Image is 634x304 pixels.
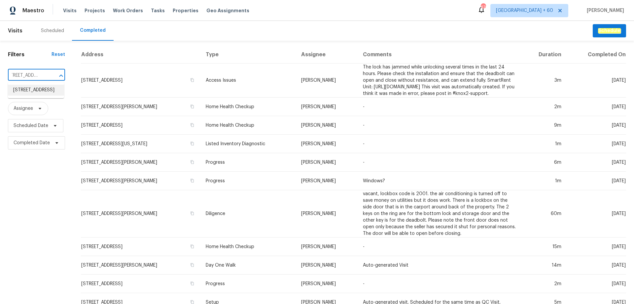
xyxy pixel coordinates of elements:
td: [DATE] [567,135,626,153]
td: [PERSON_NAME] [296,98,358,116]
td: 14m [521,256,567,275]
td: [DATE] [567,116,626,135]
td: [STREET_ADDRESS] [81,64,200,98]
td: 3m [521,64,567,98]
span: Properties [173,7,198,14]
td: Diligence [200,190,296,238]
span: Scheduled Date [14,122,48,129]
h1: Filters [8,51,52,58]
span: [GEOGRAPHIC_DATA] + 60 [496,7,553,14]
td: Listed Inventory Diagnostic [200,135,296,153]
td: [PERSON_NAME] [296,116,358,135]
th: Completed On [567,46,626,64]
td: [DATE] [567,275,626,293]
td: [STREET_ADDRESS][PERSON_NAME] [81,256,200,275]
td: [PERSON_NAME] [296,190,358,238]
button: Copy Address [189,210,195,216]
td: 2m [521,98,567,116]
span: Assignee [14,105,33,112]
td: Progress [200,153,296,172]
td: 9m [521,116,567,135]
td: [DATE] [567,256,626,275]
td: [PERSON_NAME] [296,135,358,153]
td: [PERSON_NAME] [296,172,358,190]
td: Progress [200,172,296,190]
td: [PERSON_NAME] [296,64,358,98]
td: [PERSON_NAME] [296,153,358,172]
td: 6m [521,153,567,172]
button: Copy Address [189,178,195,184]
th: Address [81,46,200,64]
td: - [358,135,521,153]
td: [DATE] [567,238,626,256]
td: Progress [200,275,296,293]
button: Schedule [593,24,626,38]
div: 676 [481,4,485,11]
th: Assignee [296,46,358,64]
span: Visits [8,23,22,38]
div: Completed [80,27,106,34]
span: Projects [85,7,105,14]
td: [PERSON_NAME] [296,256,358,275]
span: Visits [63,7,77,14]
td: [DATE] [567,190,626,238]
button: Copy Address [189,141,195,147]
em: Schedule [598,28,621,33]
button: Copy Address [189,104,195,109]
span: Maestro [22,7,44,14]
td: [STREET_ADDRESS][PERSON_NAME] [81,190,200,238]
td: Windows? [358,172,521,190]
td: Home Health Checkup [200,116,296,135]
button: Copy Address [189,262,195,268]
td: - [358,153,521,172]
button: Copy Address [189,122,195,128]
th: Type [200,46,296,64]
span: Work Orders [113,7,143,14]
span: Geo Assignments [206,7,249,14]
td: [PERSON_NAME] [296,275,358,293]
td: Home Health Checkup [200,238,296,256]
td: [STREET_ADDRESS][PERSON_NAME] [81,98,200,116]
li: [STREET_ADDRESS] [8,85,64,96]
td: [DATE] [567,172,626,190]
td: The lock has jammed while unlocking several times in the last 24 hours. Please check the installa... [358,64,521,98]
td: Access Issues [200,64,296,98]
button: Copy Address [189,281,195,286]
td: Home Health Checkup [200,98,296,116]
td: 15m [521,238,567,256]
td: [DATE] [567,64,626,98]
td: [DATE] [567,98,626,116]
input: Search for an address... [8,70,47,81]
th: Duration [521,46,567,64]
td: - [358,116,521,135]
td: [PERSON_NAME] [296,238,358,256]
td: - [358,238,521,256]
span: Tasks [151,8,165,13]
td: Day One Walk [200,256,296,275]
span: Completed Date [14,140,50,146]
td: [STREET_ADDRESS][US_STATE] [81,135,200,153]
td: vacant, lockbox code is 2001. the air conditioning is turned off to save money on utilities but i... [358,190,521,238]
td: [STREET_ADDRESS] [81,116,200,135]
button: Copy Address [189,77,195,83]
button: Copy Address [189,243,195,249]
td: [STREET_ADDRESS][PERSON_NAME] [81,153,200,172]
button: Copy Address [189,159,195,165]
td: [DATE] [567,153,626,172]
button: Close [56,71,66,80]
th: Comments [358,46,521,64]
td: 1m [521,172,567,190]
td: 1m [521,135,567,153]
td: - [358,98,521,116]
td: 60m [521,190,567,238]
td: [STREET_ADDRESS][PERSON_NAME] [81,172,200,190]
td: Auto-generated Visit [358,256,521,275]
div: Scheduled [41,27,64,34]
td: [STREET_ADDRESS] [81,238,200,256]
span: [PERSON_NAME] [584,7,624,14]
td: [STREET_ADDRESS] [81,275,200,293]
td: - [358,275,521,293]
td: 2m [521,275,567,293]
div: Reset [52,51,65,58]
